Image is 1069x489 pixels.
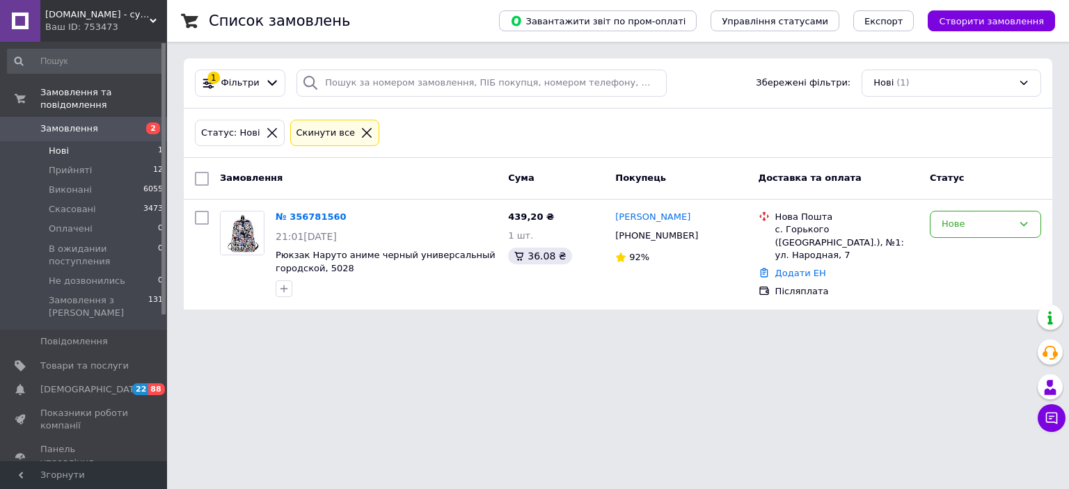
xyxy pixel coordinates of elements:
span: Експорт [864,16,903,26]
span: e-sumki.com.ua - сумки та аксесуари [45,8,150,21]
span: Створити замовлення [939,16,1044,26]
div: Нове [942,217,1013,232]
span: Завантажити звіт по пром-оплаті [510,15,686,27]
span: Панель управління [40,443,129,468]
button: Експорт [853,10,914,31]
div: 36.08 ₴ [508,248,571,264]
span: 88 [148,383,164,395]
span: 1 [158,145,163,157]
span: Повідомлення [40,335,108,348]
button: Управління статусами [711,10,839,31]
span: [PHONE_NUMBER] [615,230,698,241]
h1: Список замовлень [209,13,350,29]
div: с. Горького ([GEOGRAPHIC_DATA].), №1: ул. Народная, 7 [775,223,919,262]
div: 1 [207,72,220,84]
span: Прийняті [49,164,92,177]
a: Додати ЕН [775,268,826,278]
span: Cума [508,173,534,183]
span: 0 [158,243,163,268]
span: Нові [873,77,894,90]
span: (1) [896,77,909,88]
span: 131 [148,294,163,319]
div: Cкинути все [294,126,358,141]
span: Фільтри [221,77,260,90]
span: 22 [132,383,148,395]
span: Замовлення [40,122,98,135]
a: Фото товару [220,211,264,255]
span: 2 [146,122,160,134]
span: 0 [158,223,163,235]
span: Товари та послуги [40,360,129,372]
span: 1 шт. [508,230,533,241]
span: Покупець [615,173,666,183]
div: Статус: Нові [198,126,263,141]
span: 439,20 ₴ [508,211,554,222]
span: Нові [49,145,69,157]
span: 0 [158,275,163,287]
span: Доставка та оплата [759,173,862,183]
span: 6055 [143,184,163,196]
span: Збережені фільтри: [756,77,850,90]
div: Ваш ID: 753473 [45,21,167,33]
button: Чат з покупцем [1038,404,1066,432]
span: Показники роботи компанії [40,407,129,432]
span: 3473 [143,203,163,216]
a: № 356781560 [276,211,347,222]
span: Замовлення [220,173,283,183]
span: Замовлення та повідомлення [40,86,167,111]
div: Нова Пошта [775,211,919,223]
a: Створити замовлення [914,15,1055,26]
button: Завантажити звіт по пром-оплаті [499,10,697,31]
img: Фото товару [221,211,264,255]
button: Створити замовлення [928,10,1055,31]
span: Виконані [49,184,92,196]
span: Не дозвонились [49,275,125,287]
span: Скасовані [49,203,96,216]
span: Статус [930,173,965,183]
span: 12 [153,164,163,177]
input: Пошук [7,49,164,74]
span: Замовлення з [PERSON_NAME] [49,294,148,319]
span: 21:01[DATE] [276,231,337,242]
span: Управління статусами [722,16,828,26]
span: В ожидании поступления [49,243,158,268]
a: Рюкзак Наруто аниме черный универсальный городской, 5028 [276,250,496,273]
input: Пошук за номером замовлення, ПІБ покупця, номером телефону, Email, номером накладної [296,70,667,97]
span: 92% [629,252,649,262]
div: Післяплата [775,285,919,298]
span: Оплачені [49,223,93,235]
a: [PERSON_NAME] [615,211,690,224]
span: [DEMOGRAPHIC_DATA] [40,383,143,396]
